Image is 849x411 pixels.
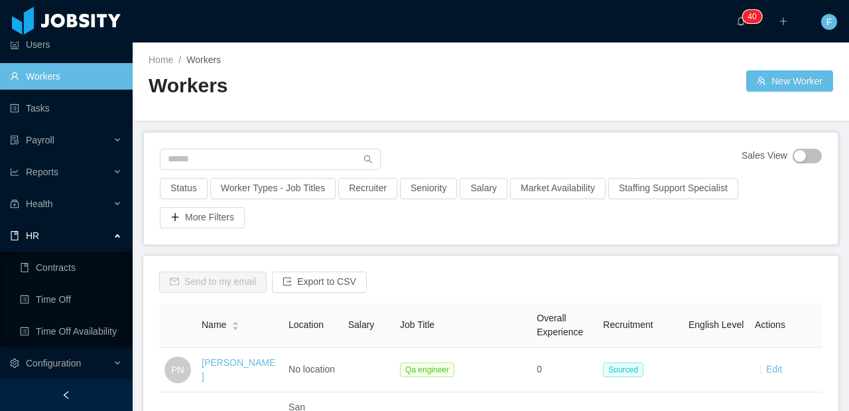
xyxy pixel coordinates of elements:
a: Home [149,54,173,65]
span: Configuration [26,358,81,369]
td: 0 [531,348,598,392]
span: F [826,14,832,30]
p: 0 [752,10,757,23]
a: [PERSON_NAME] [202,357,275,382]
span: Job Title [400,319,434,330]
span: Recruitment [603,319,653,330]
span: Reports [26,167,58,177]
button: Seniority [400,178,457,199]
button: Salary [460,178,507,199]
a: icon: profileTime Off Availability [20,318,122,345]
button: icon: plusMore Filters [160,207,245,228]
button: icon: usergroup-addNew Worker [746,70,833,92]
span: Name [202,318,226,332]
i: icon: book [10,231,19,240]
i: icon: plus [779,17,788,26]
span: Overall Experience [537,313,583,337]
span: English Level [688,319,744,330]
button: Market Availability [510,178,606,199]
span: / [178,54,181,65]
span: Location [289,319,324,330]
div: Sort [231,319,239,329]
a: icon: bookContracts [20,254,122,281]
span: Qa engineer [400,363,454,377]
span: Actions [755,319,785,330]
button: Worker Types - Job Titles [210,178,336,199]
span: Sourced [603,363,643,377]
i: icon: line-chart [10,167,19,177]
button: Recruiter [338,178,397,199]
button: Status [160,178,208,199]
sup: 40 [742,10,761,23]
i: icon: search [363,155,373,164]
h2: Workers [149,72,491,100]
span: PN [171,357,184,383]
span: Workers [186,54,221,65]
p: 4 [748,10,752,23]
td: No location [283,348,343,392]
i: icon: setting [10,359,19,368]
a: icon: userWorkers [10,63,122,90]
a: icon: profileTasks [10,95,122,122]
a: Sourced [603,364,649,374]
span: Sales View [742,149,787,163]
a: icon: profileTime Off [20,286,122,313]
span: Health [26,199,52,209]
i: icon: caret-up [232,320,239,324]
span: Salary [348,319,375,330]
span: Payroll [26,135,54,145]
i: icon: file-protect [10,135,19,145]
button: Staffing Support Specialist [608,178,738,199]
a: icon: robotUsers [10,31,122,58]
span: HR [26,230,39,241]
i: icon: bell [736,17,746,26]
a: Edit [766,364,782,374]
i: icon: medicine-box [10,199,19,208]
button: icon: exportExport to CSV [272,272,367,293]
i: icon: caret-down [232,325,239,329]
